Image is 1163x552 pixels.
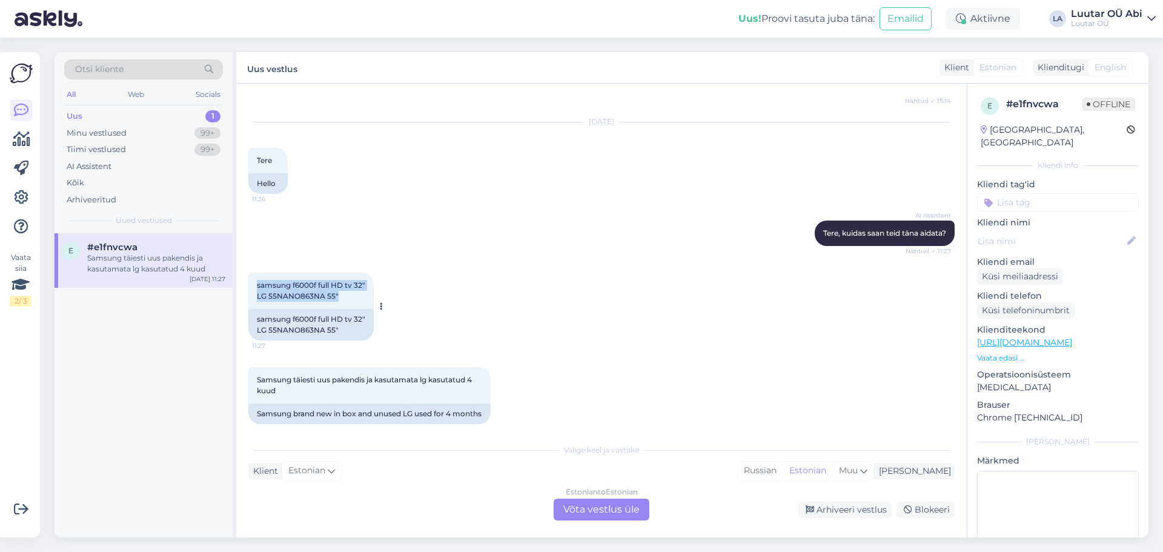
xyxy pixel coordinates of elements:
[64,87,78,102] div: All
[977,178,1139,191] p: Kliendi tag'id
[738,12,875,26] div: Proovi tasuta juba täna:
[67,194,116,206] div: Arhiveeritud
[738,462,783,480] div: Russian
[67,161,111,173] div: AI Assistent
[125,87,147,102] div: Web
[257,375,474,395] span: Samsung täiesti uus pakendis ja kasutamata lg kasutatud 4 kuud
[252,195,297,204] span: 11:26
[738,13,761,24] b: Uus!
[566,487,638,497] div: Estonian to Estonian
[977,381,1139,394] p: [MEDICAL_DATA]
[193,87,223,102] div: Socials
[194,144,220,156] div: 99+
[905,96,951,105] span: Nähtud ✓ 15:14
[194,127,220,139] div: 99+
[67,127,127,139] div: Minu vestlused
[248,404,491,424] div: Samsung brand new in box and unused LG used for 4 months
[248,173,288,194] div: Hello
[1082,98,1135,111] span: Offline
[823,228,946,238] span: Tere, kuidas saan teid täna aidata?
[906,247,951,256] span: Nähtud ✓ 11:27
[1071,9,1156,28] a: Luutar OÜ AbiLuutar OÜ
[67,177,84,189] div: Kõik
[977,193,1139,211] input: Lisa tag
[977,436,1139,447] div: [PERSON_NAME]
[906,211,951,220] span: AI Assistent
[67,110,82,122] div: Uus
[116,215,172,226] span: Uued vestlused
[977,368,1139,381] p: Operatsioonisüsteem
[75,63,124,76] span: Otsi kliente
[977,160,1139,171] div: Kliendi info
[10,62,33,85] img: Askly Logo
[939,61,969,74] div: Klient
[977,411,1139,424] p: Chrome [TECHNICAL_ID]
[252,341,297,350] span: 11:27
[977,353,1139,364] p: Vaata edasi ...
[87,253,225,274] div: Samsung täiesti uus pakendis ja kasutamata lg kasutatud 4 kuud
[987,101,992,110] span: e
[248,116,955,127] div: [DATE]
[977,216,1139,229] p: Kliendi nimi
[839,465,858,476] span: Muu
[981,124,1127,149] div: [GEOGRAPHIC_DATA], [GEOGRAPHIC_DATA]
[880,7,932,30] button: Emailid
[10,296,31,307] div: 2 / 3
[1095,61,1126,74] span: English
[977,454,1139,467] p: Märkmed
[946,8,1020,30] div: Aktiivne
[896,502,955,518] div: Blokeeri
[1006,97,1082,111] div: # e1fnvcwa
[783,462,832,480] div: Estonian
[978,234,1125,248] input: Lisa nimi
[205,110,220,122] div: 1
[248,465,278,477] div: Klient
[10,252,31,307] div: Vaata siia
[67,144,126,156] div: Tiimi vestlused
[87,242,138,253] span: #e1fnvcwa
[798,502,892,518] div: Arhiveeri vestlus
[1049,10,1066,27] div: LA
[977,302,1075,319] div: Küsi telefoninumbrit
[247,59,297,76] label: Uus vestlus
[977,324,1139,336] p: Klienditeekond
[977,268,1063,285] div: Küsi meiliaadressi
[257,156,272,165] span: Tere
[257,281,365,301] span: samsung f6000f full HD tv 32" LG 55NANO863NA 55"
[977,256,1139,268] p: Kliendi email
[1033,61,1084,74] div: Klienditugi
[68,246,73,255] span: e
[1071,19,1142,28] div: Luutar OÜ
[977,399,1139,411] p: Brauser
[979,61,1016,74] span: Estonian
[977,337,1072,348] a: [URL][DOMAIN_NAME]
[248,309,374,341] div: samsung f6000f full HD tv 32" LG 55NANO863NA 55"
[874,465,951,477] div: [PERSON_NAME]
[977,290,1139,302] p: Kliendi telefon
[190,274,225,284] div: [DATE] 11:27
[288,464,325,477] span: Estonian
[554,499,649,520] div: Võta vestlus üle
[248,445,955,456] div: Valige keel ja vastake
[1071,9,1142,19] div: Luutar OÜ Abi
[252,425,297,434] span: 11:27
